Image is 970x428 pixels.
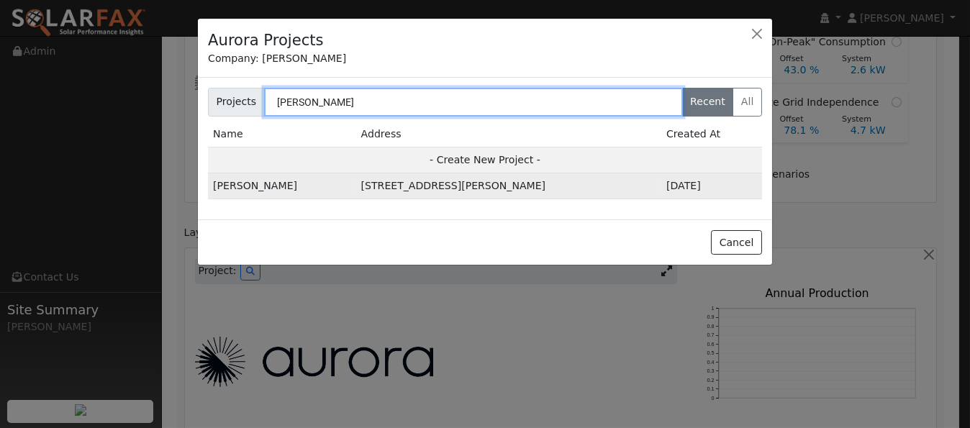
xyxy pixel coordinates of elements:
label: All [733,88,762,117]
td: - Create New Project - [208,147,762,173]
span: Projects [208,88,265,117]
td: Name [208,122,356,147]
td: 2m [661,173,762,199]
td: [PERSON_NAME] [208,173,356,199]
button: Cancel [711,230,762,255]
div: Company: [PERSON_NAME] [208,51,762,66]
h4: Aurora Projects [208,29,324,52]
td: Address [356,122,661,147]
td: Created At [661,122,762,147]
label: Recent [682,88,734,117]
td: [STREET_ADDRESS][PERSON_NAME] [356,173,661,199]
